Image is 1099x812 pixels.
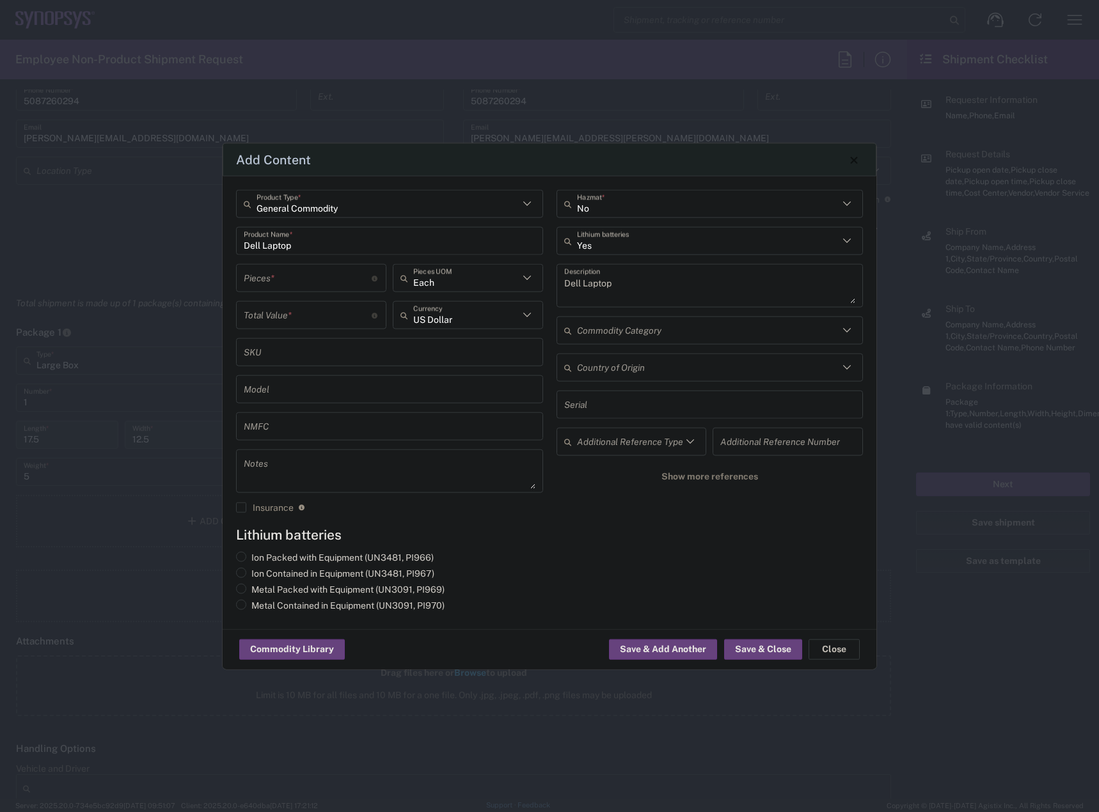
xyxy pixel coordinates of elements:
button: Save & Add Another [609,639,717,660]
label: Ion Contained in Equipment (UN3481, PI967) [236,568,434,579]
h4: Add Content [236,150,311,169]
label: Metal Packed with Equipment (UN3091, PI969) [236,584,445,595]
label: Insurance [236,503,294,513]
label: Ion Packed with Equipment (UN3481, PI966) [236,552,434,563]
span: Show more references [661,471,758,483]
button: Close [845,151,863,169]
button: Save & Close [724,639,802,660]
h4: Lithium batteries [236,527,863,543]
label: Metal Contained in Equipment (UN3091, PI970) [236,600,445,611]
button: Commodity Library [239,639,345,660]
button: Close [809,639,860,660]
